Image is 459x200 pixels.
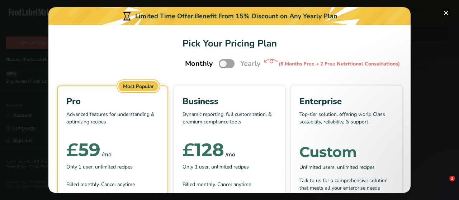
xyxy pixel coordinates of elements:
[66,181,159,188] div: Billed monthly. Cancel anytime
[240,58,261,69] span: Yearly
[183,163,249,171] span: Only 1 user, unlimited recipes
[66,95,159,108] div: Pro
[299,95,393,108] div: Enterprise
[183,139,194,161] span: £
[66,163,133,171] span: Only 1 user, unlimited recipes
[435,176,452,193] iframe: Intercom live chat
[299,164,375,171] span: Unlimited users, unlimited recipes
[183,143,224,157] div: 128
[185,58,213,69] span: Monthly
[226,150,235,159] div: /mo
[279,60,400,68] div: (6 Months Free + 2 Free Nutritional Consultations)
[299,177,393,192] div: Talk to us for a comprehensive solution that meets all your enterprise needs
[66,139,78,161] span: £
[449,176,455,181] span: 2
[183,181,276,188] div: Billed monthly. Cancel anytime
[118,81,158,91] div: Most Popular
[299,111,393,132] p: Top-tier solution, offering world Class scalability, reliability, & support
[299,145,393,159] div: Custom
[48,7,411,25] div: Limited Time Offer.
[183,111,276,132] p: Dynamic reporting, full customization, & premium compliance tools
[183,95,276,108] div: Business
[195,11,337,21] div: Benefit From 15% Discount on Any Yearly Plan
[66,111,159,132] p: Advanced features for understanding & optimizing recipes
[66,143,100,157] div: 59
[57,36,402,50] h1: Pick Your Pricing Plan
[102,150,112,159] div: /mo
